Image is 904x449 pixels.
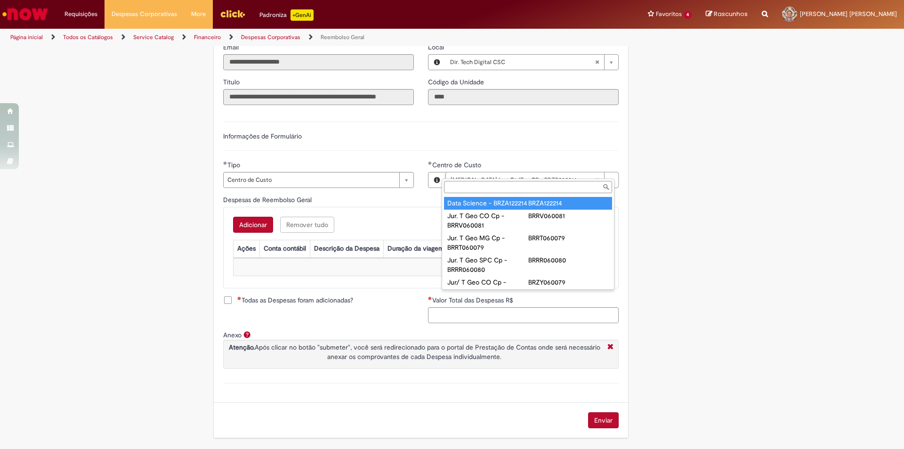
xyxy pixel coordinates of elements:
div: Jur. T Geo CO Cp - BRRV060081 [447,211,528,230]
div: BRZA122214 [528,198,609,208]
div: Data Science - BRZA122214 [447,198,528,208]
div: BRRV060081 [528,211,609,220]
div: Jur. T Geo SPC Cp - BRRR060080 [447,255,528,274]
div: BRZY060079 [528,278,609,287]
ul: Centro de Custo [442,195,614,289]
div: BRRR060080 [528,255,609,265]
div: Jur. T Geo MG Cp - BRRT060079 [447,233,528,252]
div: Jur/ T Geo CO Cp - BRZY060079 [447,278,528,296]
div: BRRT060079 [528,233,609,243]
